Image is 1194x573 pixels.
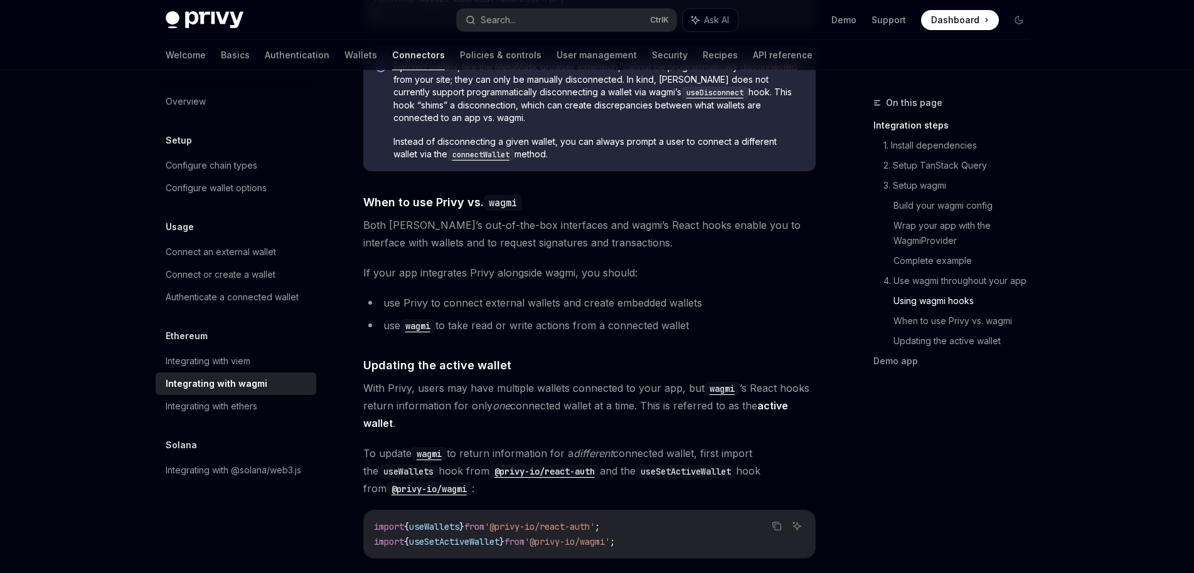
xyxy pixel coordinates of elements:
[893,331,1039,351] a: Updating the active wallet
[460,40,541,70] a: Policies & controls
[166,438,197,453] h5: Solana
[652,40,688,70] a: Security
[409,521,459,532] span: useWallets
[893,196,1039,216] a: Build your wagmi config
[166,376,267,391] div: Integrating with wagmi
[610,536,615,547] span: ;
[378,465,439,478] code: useWallets
[704,14,729,26] span: Ask AI
[753,40,813,70] a: API reference
[883,135,1039,155] a: 1. Install dependencies
[156,177,316,199] a: Configure wallet options
[344,40,377,70] a: Wallets
[493,399,510,412] em: one
[374,536,404,547] span: import
[166,94,206,109] div: Overview
[363,194,522,211] span: When to use Privy vs.
[831,14,856,26] a: Demo
[769,518,785,534] button: Copy the contents from the code block
[873,115,1039,135] a: Integration steps
[525,536,610,547] span: '@privy-io/wagmi'
[484,195,522,211] code: wagmi
[504,536,525,547] span: from
[404,521,409,532] span: {
[573,447,613,460] em: different
[893,311,1039,331] a: When to use Privy vs. wagmi
[166,354,250,369] div: Integrating with viem
[489,465,600,477] a: @privy-io/react-auth
[921,10,999,30] a: Dashboard
[447,149,514,159] a: connectWallet
[363,294,816,312] li: use Privy to connect external wallets and create embedded wallets
[489,465,600,478] code: @privy-io/react-auth
[681,87,749,99] code: useDisconnect
[464,521,484,532] span: from
[166,11,243,29] img: dark logo
[156,154,316,177] a: Configure chain types
[386,482,472,495] a: @privy-io/wagmi
[886,95,942,110] span: On this page
[705,382,740,394] a: wagmi
[789,518,805,534] button: Ask AI
[166,267,275,282] div: Connect or create a wallet
[400,319,435,333] code: wagmi
[156,263,316,286] a: Connect or create a wallet
[374,521,404,532] span: import
[166,219,194,234] h5: Usage
[156,350,316,372] a: Integrating with viem
[681,87,749,97] a: useDisconnect
[386,482,472,496] code: @privy-io/wagmi
[705,382,740,396] code: wagmi
[363,357,511,374] span: Updating the active wallet
[893,291,1039,311] a: Using wagmi hooks
[363,317,816,334] li: use to take read or write actions from a connected wallet
[166,329,208,344] h5: Ethereum
[883,155,1039,176] a: 2. Setup TanStack Query
[893,216,1039,251] a: Wrap your app with the WagmiProvider
[883,176,1039,196] a: 3. Setup wagmi
[166,463,301,478] div: Integrating with @solana/web3.js
[595,521,600,532] span: ;
[166,40,206,70] a: Welcome
[557,40,637,70] a: User management
[166,244,276,260] div: Connect an external wallet
[931,14,979,26] span: Dashboard
[156,90,316,113] a: Overview
[703,40,738,70] a: Recipes
[412,447,447,460] a: wagmi
[166,399,257,414] div: Integrating with ethers
[265,40,329,70] a: Authentication
[166,181,267,196] div: Configure wallet options
[459,521,464,532] span: }
[457,9,676,31] button: Search...CtrlK
[650,15,669,25] span: Ctrl K
[893,251,1039,271] a: Complete example
[447,149,514,161] code: connectWallet
[484,521,595,532] span: '@privy-io/react-auth'
[404,536,409,547] span: {
[363,444,816,497] span: To update to return information for a connected wallet, first import the hook from and the hook f...
[393,61,803,124] span: Injected wallets, like the MetaMask browser extension, cannot be programmatically disconnected fr...
[363,379,816,432] span: With Privy, users may have multiple wallets connected to your app, but ’s React hooks return info...
[883,271,1039,291] a: 4. Use wagmi throughout your app
[166,290,299,305] div: Authenticate a connected wallet
[363,216,816,251] span: Both [PERSON_NAME]’s out-of-the-box interfaces and wagmi’s React hooks enable you to interface wi...
[872,14,906,26] a: Support
[363,264,816,281] span: If your app integrates Privy alongside wagmi, you should:
[683,9,738,31] button: Ask AI
[499,536,504,547] span: }
[156,286,316,308] a: Authenticate a connected wallet
[156,241,316,263] a: Connect an external wallet
[1009,10,1029,30] button: Toggle dark mode
[221,40,250,70] a: Basics
[636,465,736,478] code: useSetActiveWallet
[481,13,516,28] div: Search...
[393,135,803,161] span: Instead of disconnecting a given wallet, you can always prompt a user to connect a different wall...
[412,447,447,461] code: wagmi
[156,372,316,395] a: Integrating with wagmi
[392,40,445,70] a: Connectors
[409,536,499,547] span: useSetActiveWallet
[873,351,1039,371] a: Demo app
[166,133,192,148] h5: Setup
[156,395,316,418] a: Integrating with ethers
